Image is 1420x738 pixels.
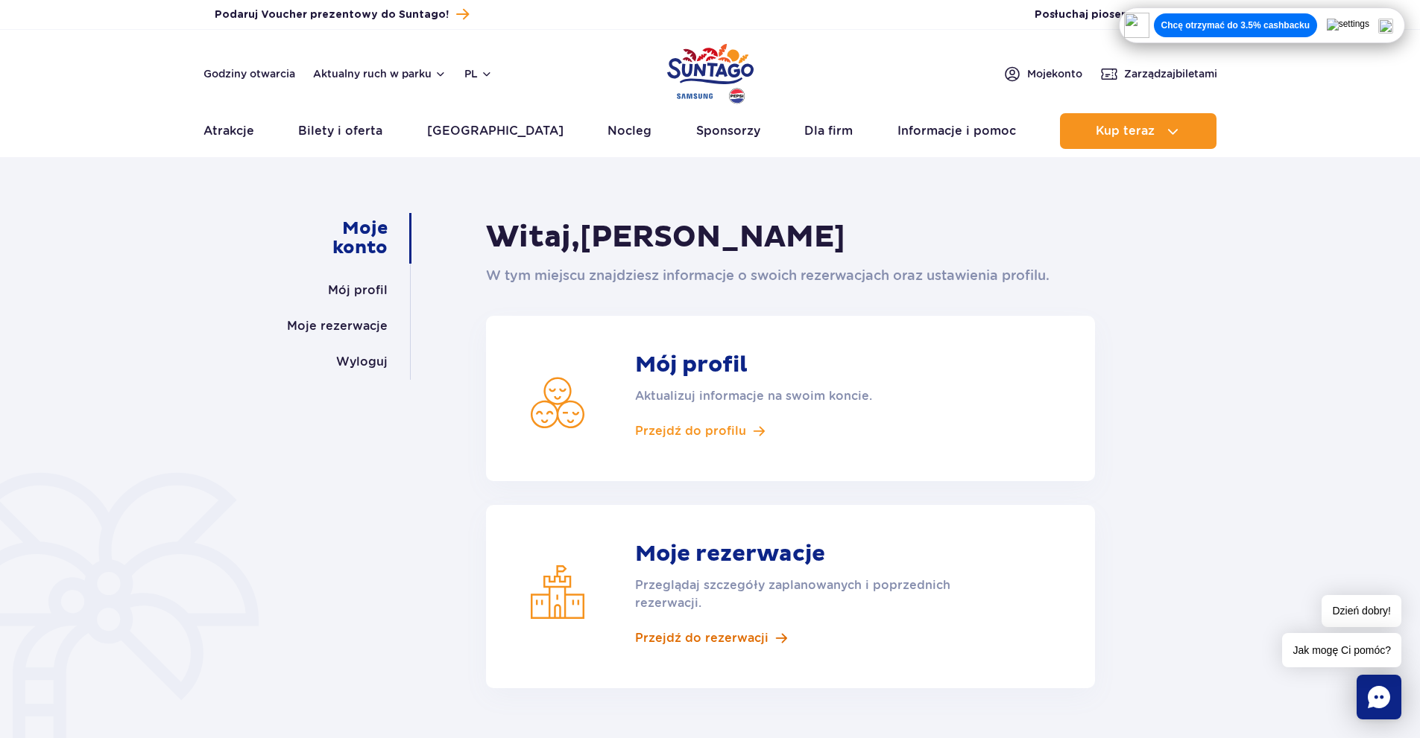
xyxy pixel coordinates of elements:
button: Kup teraz [1060,113,1217,149]
p: Aktualizuj informacje na swoim koncie. [635,387,985,405]
span: Posłuchaj piosenki [1035,7,1184,22]
a: Moje rezerwacje [287,308,388,344]
button: Aktualny ruch w parku [313,68,446,80]
span: Jak mogę Ci pomóc? [1282,633,1401,667]
a: Dla firm [804,113,853,149]
a: Bilety i oferta [298,113,382,149]
a: Przejdź do profilu [635,423,985,439]
a: Godziny otwarcia [203,66,295,81]
a: Informacje i pomoc [897,113,1016,149]
a: Zarządzajbiletami [1100,65,1217,83]
span: Przejdź do profilu [635,423,746,439]
button: pl [464,66,493,81]
a: Sponsorzy [696,113,760,149]
p: W tym miejscu znajdziesz informacje o swoich rezerwacjach oraz ustawienia profilu. [486,265,1095,286]
span: Przejdź do rezerwacji [635,630,769,646]
a: Podaruj Voucher prezentowy do Suntago! [215,4,469,25]
a: Moje konto [291,213,388,264]
a: Przejdź do rezerwacji [635,630,985,646]
button: Posłuchaj piosenkiSuntago [1035,7,1206,22]
span: [PERSON_NAME] [580,219,845,256]
h1: Witaj, [486,219,1095,256]
div: Chat [1357,675,1401,719]
p: Przeglądaj szczegóły zaplanowanych i poprzednich rezerwacji. [635,576,985,612]
strong: Mój profil [635,351,985,378]
a: Mojekonto [1003,65,1082,83]
a: Wyloguj [336,344,388,380]
span: Podaruj Voucher prezentowy do Suntago! [215,7,449,22]
span: Zarządzaj biletami [1124,66,1217,81]
span: Dzień dobry! [1322,595,1401,627]
strong: Moje rezerwacje [635,541,985,567]
a: Mój profil [328,273,388,308]
a: [GEOGRAPHIC_DATA] [427,113,564,149]
span: Kup teraz [1096,124,1155,138]
a: Nocleg [608,113,651,149]
a: Park of Poland [667,37,754,106]
a: Atrakcje [203,113,254,149]
span: Moje konto [1027,66,1082,81]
